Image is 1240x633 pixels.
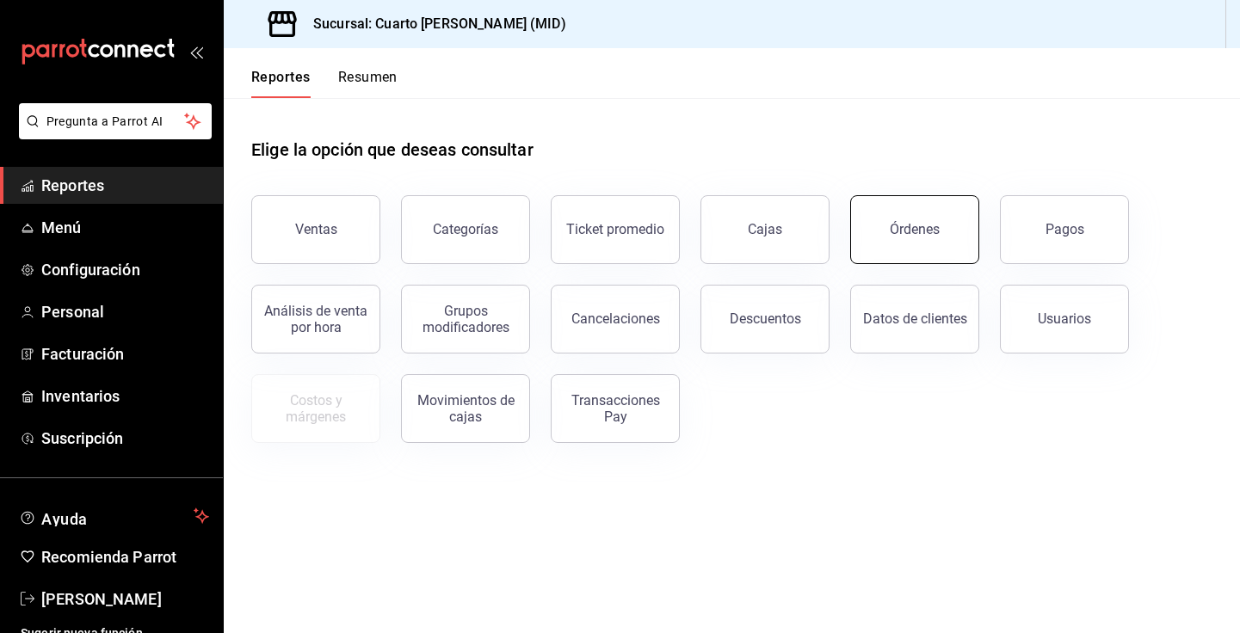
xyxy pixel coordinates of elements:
button: Descuentos [700,285,830,353]
button: Órdenes [850,195,979,264]
span: Ayuda [41,506,187,526]
button: Transacciones Pay [551,374,680,443]
button: Datos de clientes [850,285,979,353]
div: Costos y márgenes [262,392,369,425]
button: open_drawer_menu [189,45,203,58]
span: Configuración [41,258,209,281]
div: Cajas [748,221,782,237]
h3: Sucursal: Cuarto [PERSON_NAME] (MID) [299,14,566,34]
div: Ticket promedio [566,221,664,237]
div: Datos de clientes [863,310,967,327]
div: Órdenes [890,221,940,237]
span: Personal [41,300,209,323]
span: Reportes [41,174,209,197]
a: Pregunta a Parrot AI [12,125,212,143]
span: Inventarios [41,384,209,408]
button: Categorías [401,195,530,264]
button: Grupos modificadores [401,285,530,353]
button: Ventas [251,195,380,264]
button: Contrata inventarios para ver este reporte [251,374,380,443]
button: Resumen [338,69,398,98]
div: Grupos modificadores [412,303,519,335]
span: Menú [41,216,209,239]
div: navigation tabs [251,69,398,98]
button: Pregunta a Parrot AI [19,103,212,139]
div: Usuarios [1038,310,1091,327]
button: Cajas [700,195,830,264]
h1: Elige la opción que deseas consultar [251,137,534,163]
span: [PERSON_NAME] [41,587,209,611]
div: Categorías [433,221,498,237]
button: Cancelaciones [551,285,680,353]
button: Pagos [1000,195,1129,264]
div: Análisis de venta por hora [262,303,369,335]
button: Ticket promedio [551,195,680,264]
div: Pagos [1046,221,1084,237]
div: Cancelaciones [571,310,660,327]
span: Pregunta a Parrot AI [46,113,185,131]
button: Movimientos de cajas [401,374,530,443]
span: Recomienda Parrot [41,545,209,568]
div: Movimientos de cajas [412,392,519,425]
button: Reportes [251,69,311,98]
div: Descuentos [730,310,801,327]
div: Ventas [295,221,337,237]
span: Suscripción [41,427,209,450]
button: Análisis de venta por hora [251,285,380,353]
button: Usuarios [1000,285,1129,353]
span: Facturación [41,342,209,366]
div: Transacciones Pay [562,392,669,425]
